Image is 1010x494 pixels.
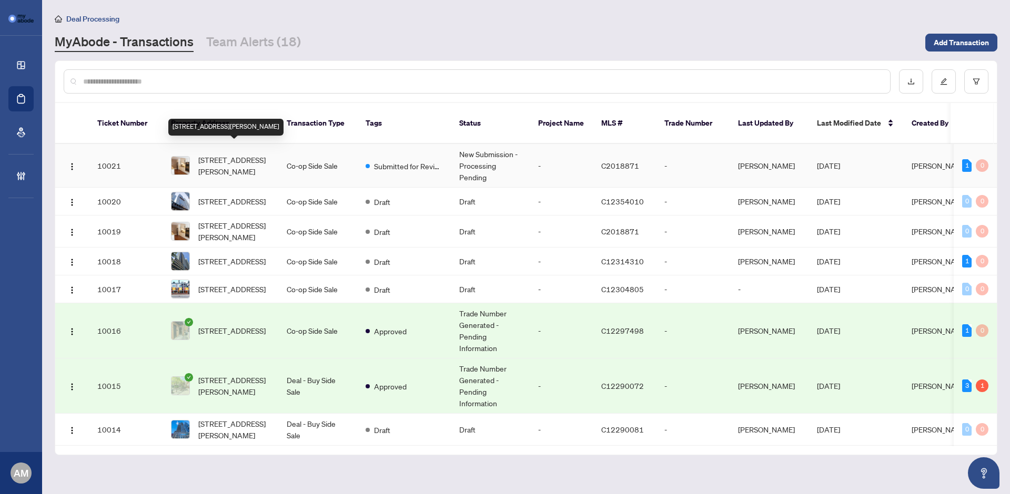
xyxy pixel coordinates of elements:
td: - [656,215,730,248]
td: - [656,144,730,188]
span: [STREET_ADDRESS][PERSON_NAME] [198,374,270,397]
td: 10014 [89,414,163,446]
span: C12354010 [601,197,644,206]
td: Co-op Side Sale [278,248,357,275]
span: [DATE] [817,161,840,170]
th: Ticket Number [89,103,163,144]
button: Logo [64,223,80,240]
span: C12304805 [601,284,644,294]
div: 1 [962,159,972,172]
span: [PERSON_NAME] [912,227,968,236]
th: Created By [903,103,966,144]
td: - [730,275,809,303]
td: Draft [451,215,530,248]
img: Logo [68,286,76,294]
div: 0 [962,225,972,238]
td: - [530,215,593,248]
span: [PERSON_NAME] [912,197,968,206]
button: download [899,69,923,94]
th: MLS # [593,103,656,144]
span: [DATE] [817,381,840,390]
span: Draft [374,284,390,295]
div: 0 [976,423,988,436]
button: Logo [64,253,80,270]
span: C12290081 [601,425,644,434]
span: [DATE] [817,284,840,294]
button: edit [932,69,956,94]
img: thumbnail-img [171,377,189,395]
td: [PERSON_NAME] [730,414,809,446]
span: edit [940,78,947,85]
td: - [656,414,730,446]
span: C12314310 [601,256,644,266]
button: Logo [64,193,80,210]
td: 10019 [89,215,163,248]
td: 10017 [89,275,163,303]
span: [DATE] [817,425,840,434]
button: Logo [64,377,80,394]
th: Trade Number [656,103,730,144]
img: Logo [68,383,76,391]
td: - [656,303,730,358]
span: Last Modified Date [817,117,881,129]
span: [PERSON_NAME] [912,381,968,390]
img: Logo [68,258,76,266]
td: Draft [451,188,530,215]
button: Add Transaction [925,34,997,52]
td: [PERSON_NAME] [730,248,809,275]
div: [STREET_ADDRESS][PERSON_NAME] [168,119,284,136]
th: Project Name [530,103,593,144]
div: 1 [976,379,988,392]
td: Co-op Side Sale [278,215,357,248]
span: [STREET_ADDRESS][PERSON_NAME] [198,418,270,441]
td: Draft [451,275,530,303]
span: [DATE] [817,227,840,236]
td: Co-op Side Sale [278,188,357,215]
span: C2018871 [601,227,639,236]
th: Property Address [163,103,278,144]
span: Approved [374,325,407,337]
span: [PERSON_NAME] [912,326,968,335]
td: Co-op Side Sale [278,275,357,303]
a: Team Alerts (18) [206,33,301,52]
span: Draft [374,196,390,208]
img: Logo [68,198,76,207]
img: Logo [68,228,76,236]
span: [STREET_ADDRESS] [198,325,266,336]
td: Draft [451,248,530,275]
span: C12290072 [601,381,644,390]
button: Logo [64,322,80,339]
span: [STREET_ADDRESS][PERSON_NAME] [198,220,270,243]
div: 0 [962,423,972,436]
td: Draft [451,414,530,446]
td: - [530,358,593,414]
td: Co-op Side Sale [278,144,357,188]
img: thumbnail-img [171,322,189,339]
img: thumbnail-img [171,157,189,174]
td: 10015 [89,358,163,414]
div: 1 [962,324,972,337]
div: 0 [962,283,972,295]
td: - [530,188,593,215]
button: filter [964,69,988,94]
td: 10016 [89,303,163,358]
th: Status [451,103,530,144]
img: thumbnail-img [171,222,189,240]
td: - [530,275,593,303]
td: - [530,414,593,446]
div: 0 [976,283,988,295]
img: Logo [68,327,76,336]
span: Deal Processing [66,14,119,24]
td: 10021 [89,144,163,188]
td: [PERSON_NAME] [730,144,809,188]
span: check-circle [185,373,193,382]
a: MyAbode - Transactions [55,33,194,52]
div: 0 [976,324,988,337]
span: [DATE] [817,326,840,335]
td: Deal - Buy Side Sale [278,414,357,446]
span: download [907,78,915,85]
td: New Submission - Processing Pending [451,144,530,188]
img: logo [8,15,34,23]
img: Logo [68,162,76,171]
span: [DATE] [817,256,840,266]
